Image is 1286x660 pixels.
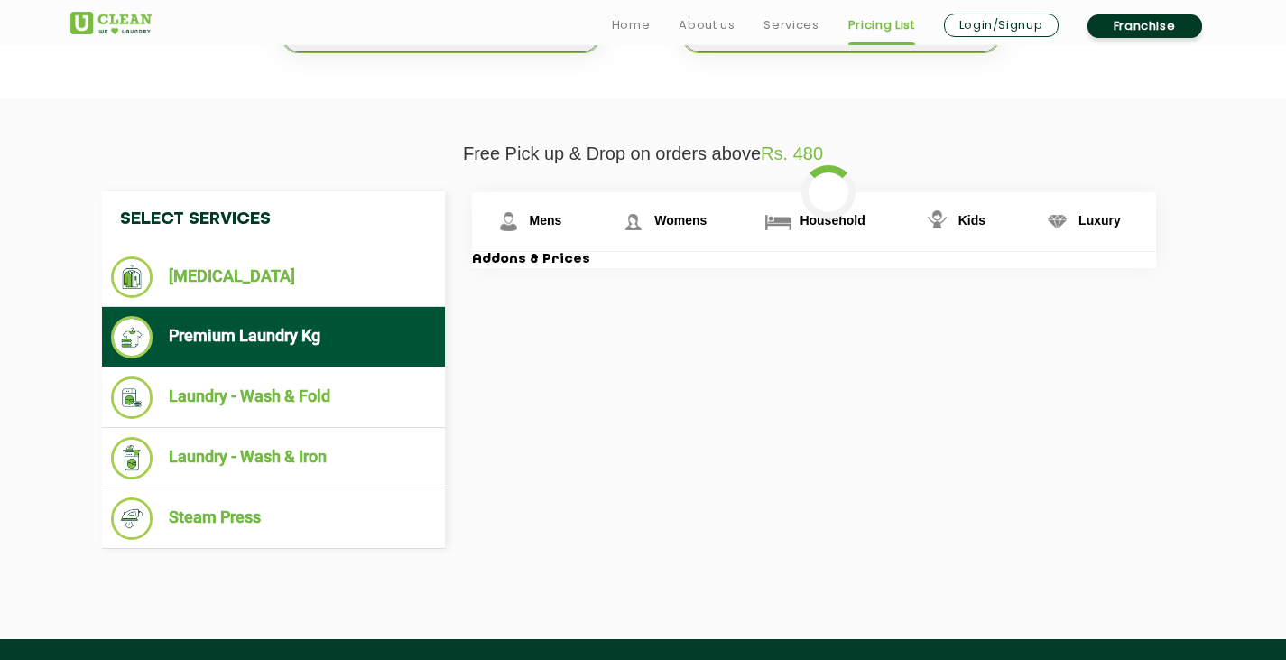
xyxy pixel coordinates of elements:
[761,144,823,163] span: Rs. 480
[111,497,153,540] img: Steam Press
[111,256,436,298] li: [MEDICAL_DATA]
[493,206,524,237] img: Mens
[102,191,445,247] h4: Select Services
[958,213,985,228] span: Kids
[763,14,819,36] a: Services
[654,213,707,228] span: Womens
[111,497,436,540] li: Steam Press
[111,437,153,479] img: Laundry - Wash & Iron
[530,213,562,228] span: Mens
[472,252,1156,268] h3: Addons & Prices
[1087,14,1202,38] a: Franchise
[921,206,953,237] img: Kids
[612,14,651,36] a: Home
[1041,206,1073,237] img: Luxury
[800,213,865,228] span: Household
[111,437,436,479] li: Laundry - Wash & Iron
[111,316,436,358] li: Premium Laundry Kg
[848,14,915,36] a: Pricing List
[763,206,794,237] img: Household
[111,316,153,358] img: Premium Laundry Kg
[111,376,436,419] li: Laundry - Wash & Fold
[111,376,153,419] img: Laundry - Wash & Fold
[944,14,1059,37] a: Login/Signup
[111,256,153,298] img: Dry Cleaning
[1078,213,1121,228] span: Luxury
[70,144,1217,164] p: Free Pick up & Drop on orders above
[617,206,649,237] img: Womens
[679,14,735,36] a: About us
[70,12,152,34] img: UClean Laundry and Dry Cleaning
